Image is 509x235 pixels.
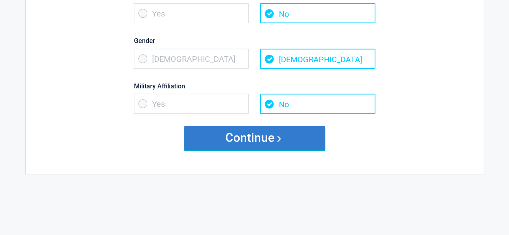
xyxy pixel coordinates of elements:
span: No [260,3,375,23]
span: [DEMOGRAPHIC_DATA] [134,49,249,69]
span: Yes [134,94,249,114]
span: [DEMOGRAPHIC_DATA] [260,49,375,69]
span: Yes [134,3,249,23]
button: Continue [184,126,325,150]
label: Gender [134,35,375,46]
label: Military Affiliation [134,81,375,92]
span: No [260,94,375,114]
